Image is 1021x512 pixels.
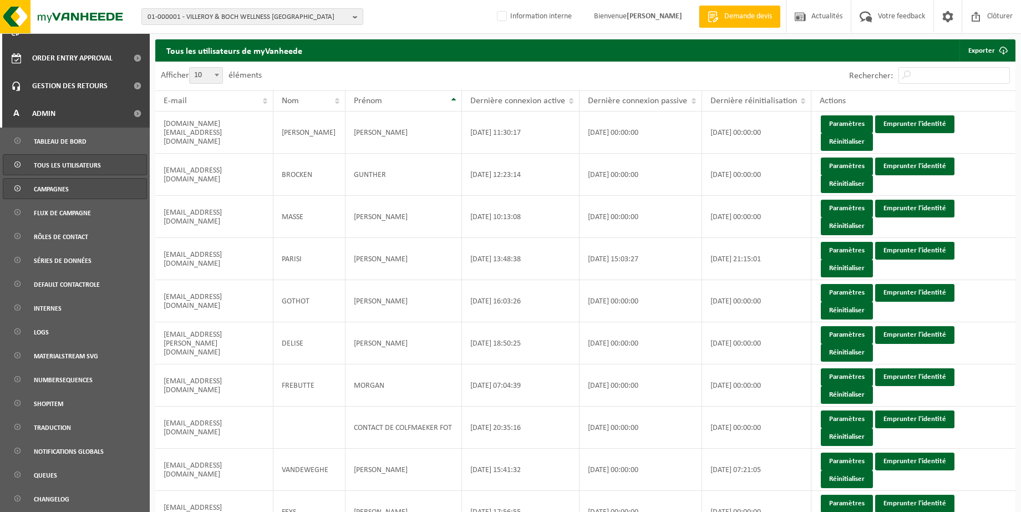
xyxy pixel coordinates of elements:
span: Dernière connexion active [470,97,565,105]
a: Paramètres [821,326,873,344]
a: Campagnes [3,178,147,199]
a: Emprunter l'identité [875,368,954,386]
td: [DATE] 13:48:38 [462,238,580,280]
td: [DATE] 00:00:00 [702,196,811,238]
td: VANDEWEGHE [273,449,345,491]
td: BROCKEN [273,154,345,196]
a: Logs [3,321,147,342]
a: Paramètres [821,200,873,217]
td: [PERSON_NAME] [346,196,462,238]
span: Rôles de contact [34,226,88,247]
a: Changelog [3,488,147,509]
a: Réinitialiser [821,260,873,277]
td: [DATE] 00:00:00 [580,407,702,449]
a: Paramètres [821,453,873,470]
a: Paramètres [821,410,873,428]
a: Emprunter l'identité [875,284,954,302]
a: Emprunter l'identité [875,158,954,175]
a: Rôles de contact [3,226,147,247]
td: GUNTHER [346,154,462,196]
a: Exporter [959,39,1014,62]
td: [PERSON_NAME] [346,449,462,491]
td: [DATE] 00:00:00 [702,407,811,449]
span: Internes [34,298,62,319]
td: [DATE] 00:00:00 [580,280,702,322]
td: [EMAIL_ADDRESS][DOMAIN_NAME] [155,449,273,491]
span: Campagnes [34,179,69,200]
a: Notifications globals [3,440,147,462]
a: default contactrole [3,273,147,295]
td: DELISE [273,322,345,364]
td: [DATE] 11:30:17 [462,111,580,154]
strong: [PERSON_NAME] [627,12,682,21]
span: Nom [282,97,299,105]
td: [DATE] 00:00:00 [702,111,811,154]
span: Logs [34,322,49,343]
a: Shopitem [3,393,147,414]
span: Numbersequences [34,369,93,391]
span: default contactrole [34,274,100,295]
td: [DATE] 00:00:00 [702,364,811,407]
a: Demande devis [699,6,780,28]
span: Tous les utilisateurs [34,155,101,176]
span: 01-000001 - VILLEROY & BOCH WELLNESS [GEOGRAPHIC_DATA] [148,9,348,26]
td: [DATE] 00:00:00 [580,196,702,238]
a: Paramètres [821,115,873,133]
td: [DATE] 00:00:00 [702,154,811,196]
a: Paramètres [821,158,873,175]
a: Traduction [3,417,147,438]
td: [EMAIL_ADDRESS][DOMAIN_NAME] [155,364,273,407]
a: Paramètres [821,284,873,302]
span: Flux de campagne [34,202,91,224]
a: Emprunter l'identité [875,410,954,428]
span: Séries de données [34,250,92,271]
a: Réinitialiser [821,428,873,446]
a: Emprunter l'identité [875,453,954,470]
span: Notifications globals [34,441,104,462]
span: Dernière réinitialisation [710,97,797,105]
td: [DATE] 00:00:00 [702,280,811,322]
a: Séries de données [3,250,147,271]
td: [DATE] 21:15:01 [702,238,811,280]
a: Numbersequences [3,369,147,390]
a: Paramètres [821,368,873,386]
a: Réinitialiser [821,133,873,151]
span: Actions [820,97,846,105]
span: Queues [34,465,57,486]
td: [DATE] 00:00:00 [580,364,702,407]
td: [DATE] 00:00:00 [702,322,811,364]
span: Materialstream SVG [34,346,98,367]
a: Emprunter l'identité [875,115,954,133]
td: [DATE] 00:00:00 [580,449,702,491]
td: PARISI [273,238,345,280]
td: [DATE] 00:00:00 [580,154,702,196]
td: [EMAIL_ADDRESS][PERSON_NAME][DOMAIN_NAME] [155,322,273,364]
td: [DATE] 00:00:00 [580,322,702,364]
a: Queues [3,464,147,485]
a: Réinitialiser [821,470,873,488]
td: [DATE] 15:41:32 [462,449,580,491]
td: [DATE] 07:04:39 [462,364,580,407]
span: Shopitem [34,393,63,414]
a: Materialstream SVG [3,345,147,366]
label: Rechercher: [849,72,893,80]
td: MORGAN [346,364,462,407]
a: Emprunter l'identité [875,242,954,260]
td: [DATE] 16:03:26 [462,280,580,322]
td: [DATE] 20:35:16 [462,407,580,449]
span: Dernière connexion passive [588,97,687,105]
td: [DATE] 10:13:08 [462,196,580,238]
td: [DATE] 18:50:25 [462,322,580,364]
span: Order entry approval [32,44,113,72]
td: CONTACT DE COLFMAEKER FOT [346,407,462,449]
td: [PERSON_NAME] [346,111,462,154]
td: [PERSON_NAME] [346,322,462,364]
label: Afficher éléments [161,71,262,80]
span: Gestion des retours [32,72,108,100]
a: Internes [3,297,147,318]
span: Prénom [354,97,382,105]
a: Tous les utilisateurs [3,154,147,175]
a: Flux de campagne [3,202,147,223]
a: Réinitialiser [821,217,873,235]
span: Traduction [34,417,71,438]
